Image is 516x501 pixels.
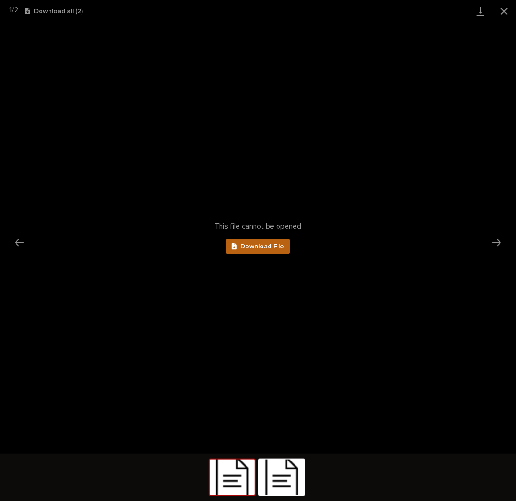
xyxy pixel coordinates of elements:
img: document.png [259,460,304,495]
button: Download all (2) [25,8,83,15]
span: 2 [14,6,18,14]
img: document.png [210,460,255,495]
span: Download File [240,243,284,250]
button: Previous slide [9,233,29,252]
button: Next slide [487,233,507,252]
span: 1 [9,6,12,14]
a: Download File [226,239,291,254]
span: This file cannot be opened [215,222,302,231]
